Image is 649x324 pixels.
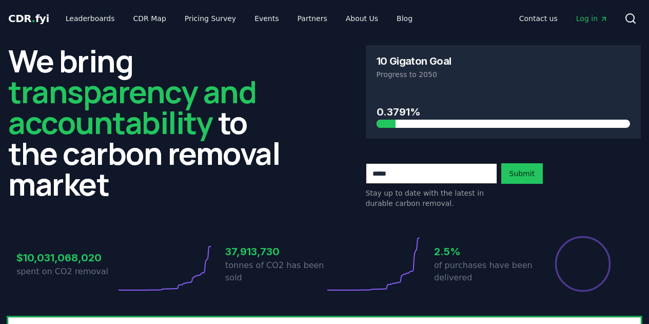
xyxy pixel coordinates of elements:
[434,259,534,284] p: of purchases have been delivered
[366,188,497,208] p: Stay up to date with the latest in durable carbon removal.
[501,163,543,184] button: Submit
[8,70,256,143] span: transparency and accountability
[338,9,386,28] a: About Us
[568,9,616,28] a: Log in
[377,104,631,120] h3: 0.3791%
[57,9,421,28] nav: Main
[511,9,566,28] a: Contact us
[8,11,49,26] a: CDR.fyi
[8,12,49,25] span: CDR fyi
[16,250,116,265] h3: $10,031,068,020
[16,265,116,278] p: spent on CO2 removal
[225,244,325,259] h3: 37,913,730
[176,9,244,28] a: Pricing Survey
[554,235,612,293] div: Percentage of sales delivered
[434,244,534,259] h3: 2.5%
[8,45,284,199] h2: We bring to the carbon removal market
[388,9,421,28] a: Blog
[576,13,608,24] span: Log in
[289,9,336,28] a: Partners
[377,69,631,80] p: Progress to 2050
[377,56,451,66] h3: 10 Gigaton Goal
[57,9,123,28] a: Leaderboards
[32,12,35,25] span: .
[246,9,287,28] a: Events
[511,9,616,28] nav: Main
[225,259,325,284] p: tonnes of CO2 has been sold
[125,9,174,28] a: CDR Map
